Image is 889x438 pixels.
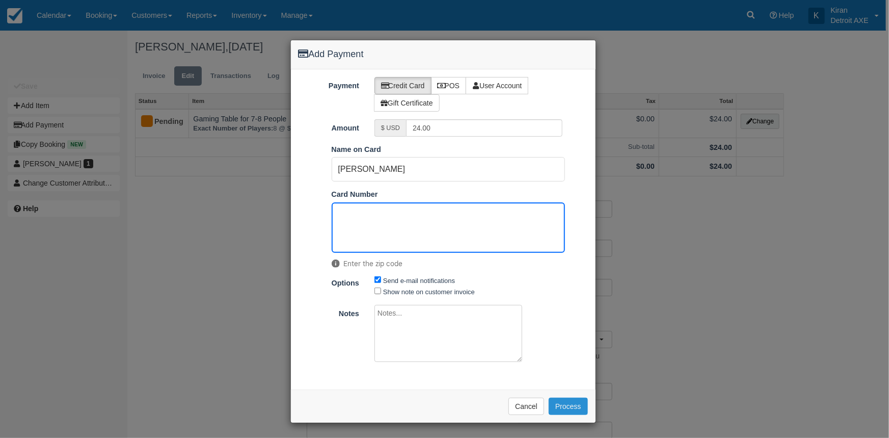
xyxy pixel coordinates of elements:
[291,77,367,91] label: Payment
[332,203,564,252] iframe: Secure Credit Card Form
[549,398,588,415] button: Process
[383,277,455,285] label: Send e-mail notifications
[332,259,565,269] span: Enter the zip code
[291,305,367,319] label: Notes
[431,77,467,94] label: POS
[374,77,432,94] label: Credit Card
[291,274,367,289] label: Options
[374,94,440,112] label: Gift Certificate
[332,144,382,155] label: Name on Card
[381,124,400,132] small: $ USD
[291,119,367,134] label: Amount
[508,398,544,415] button: Cancel
[406,119,562,137] input: Valid amount required.
[383,288,475,296] label: Show note on customer invoice
[466,77,528,94] label: User Account
[299,48,588,61] h4: Add Payment
[332,189,378,200] label: Card Number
